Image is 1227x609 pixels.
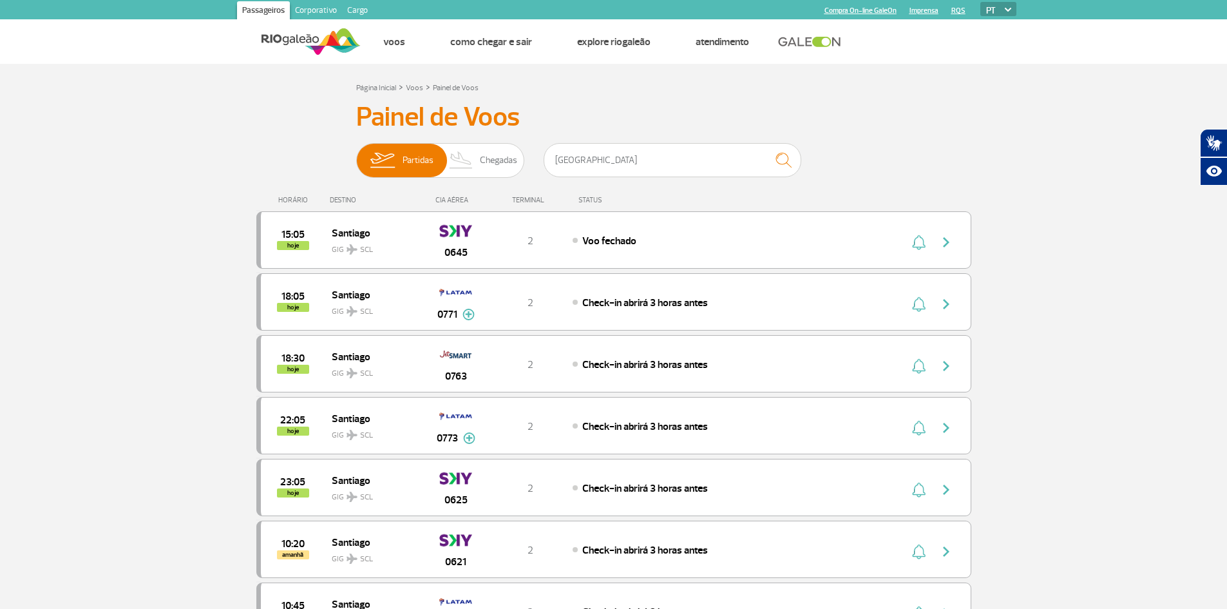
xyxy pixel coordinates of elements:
[332,348,414,365] span: Santiago
[938,420,954,436] img: seta-direita-painel-voo.svg
[480,144,517,177] span: Chegadas
[488,196,572,204] div: TERMINAL
[1200,129,1227,186] div: Plugin de acessibilidade da Hand Talk.
[582,482,708,495] span: Check-in abrirá 3 horas antes
[277,303,309,312] span: hoje
[406,83,423,93] a: Voos
[912,420,926,436] img: sino-painel-voo.svg
[347,430,357,440] img: destiny_airplane.svg
[399,79,403,94] a: >
[938,358,954,374] img: seta-direita-painel-voo.svg
[362,144,403,177] img: slider-embarque
[347,554,357,564] img: destiny_airplane.svg
[444,245,468,260] span: 0645
[445,554,466,570] span: 0621
[582,235,636,247] span: Voo fechado
[912,544,926,559] img: sino-painel-voo.svg
[437,430,458,446] span: 0773
[281,230,305,239] span: 2025-08-25 15:05:00
[332,423,414,441] span: GIG
[360,492,373,503] span: SCL
[383,35,405,48] a: Voos
[528,420,533,433] span: 2
[582,420,708,433] span: Check-in abrirá 3 horas antes
[528,544,533,557] span: 2
[280,416,305,425] span: 2025-08-25 22:05:00
[332,410,414,427] span: Santiago
[360,244,373,256] span: SCL
[347,244,357,255] img: destiny_airplane.svg
[360,368,373,380] span: SCL
[426,79,430,94] a: >
[528,482,533,495] span: 2
[544,143,801,177] input: Voo, cidade ou cia aérea
[528,235,533,247] span: 2
[281,292,305,301] span: 2025-08-25 18:05:00
[360,430,373,441] span: SCL
[445,369,467,384] span: 0763
[332,361,414,380] span: GIG
[403,144,433,177] span: Partidas
[277,427,309,436] span: hoje
[347,492,357,502] img: destiny_airplane.svg
[528,358,533,371] span: 2
[260,196,330,204] div: HORÁRIO
[938,296,954,312] img: seta-direita-painel-voo.svg
[281,354,305,363] span: 2025-08-25 18:30:00
[424,196,488,204] div: CIA AÉREA
[356,101,871,133] h3: Painel de Voos
[360,306,373,318] span: SCL
[347,368,357,378] img: destiny_airplane.svg
[347,306,357,316] img: destiny_airplane.svg
[572,196,677,204] div: STATUS
[332,485,414,503] span: GIG
[332,237,414,256] span: GIG
[951,6,965,15] a: RQS
[463,432,475,444] img: mais-info-painel-voo.svg
[277,488,309,498] span: hoje
[577,35,651,48] a: Explore RIOgaleão
[356,83,396,93] a: Página Inicial
[528,296,533,309] span: 2
[332,472,414,488] span: Santiago
[912,296,926,312] img: sino-painel-voo.svg
[824,6,897,15] a: Compra On-line GaleOn
[360,554,373,565] span: SCL
[1200,129,1227,157] button: Abrir tradutor de língua de sinais.
[277,365,309,374] span: hoje
[332,299,414,318] span: GIG
[912,482,926,498] img: sino-painel-voo.svg
[582,544,708,557] span: Check-in abrirá 3 horas antes
[444,492,468,508] span: 0625
[332,224,414,241] span: Santiago
[938,544,954,559] img: seta-direita-painel-voo.svg
[462,309,475,320] img: mais-info-painel-voo.svg
[277,550,309,559] span: amanhã
[281,539,305,548] span: 2025-08-26 10:20:00
[332,534,414,550] span: Santiago
[280,478,305,487] span: 2025-08-25 23:05:00
[277,241,309,250] span: hoje
[332,546,414,565] span: GIG
[582,358,708,371] span: Check-in abrirá 3 horas antes
[332,286,414,303] span: Santiago
[912,358,926,374] img: sino-painel-voo.svg
[290,1,342,22] a: Corporativo
[450,35,532,48] a: Como chegar e sair
[1200,157,1227,186] button: Abrir recursos assistivos.
[237,1,290,22] a: Passageiros
[433,83,479,93] a: Painel de Voos
[342,1,373,22] a: Cargo
[938,482,954,498] img: seta-direita-painel-voo.svg
[442,144,480,177] img: slider-desembarque
[330,196,424,204] div: DESTINO
[938,235,954,250] img: seta-direita-painel-voo.svg
[582,296,708,309] span: Check-in abrirá 3 horas antes
[909,6,938,15] a: Imprensa
[437,307,457,322] span: 0771
[912,235,926,250] img: sino-painel-voo.svg
[696,35,749,48] a: Atendimento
